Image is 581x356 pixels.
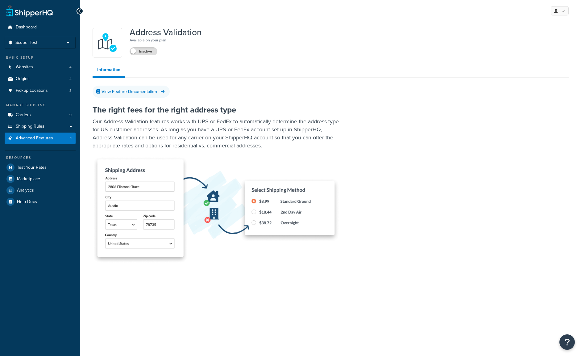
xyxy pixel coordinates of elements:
span: 4 [69,76,72,82]
h2: The right fees for the right address type [93,105,550,114]
a: Analytics [5,185,76,196]
span: 9 [69,112,72,118]
p: Our Address Validation features works with UPS or FedEx to automatically determine the address ty... [93,117,339,150]
a: Dashboard [5,22,76,33]
span: Websites [16,65,33,70]
span: 4 [69,65,72,70]
a: Carriers9 [5,109,76,121]
div: Resources [5,155,76,160]
span: 1 [70,136,72,141]
a: View Feature Documentation [93,86,170,98]
a: Origins4 [5,73,76,85]
span: Origins [16,76,30,82]
span: Pickup Locations [16,88,48,93]
a: Shipping Rules [5,121,76,132]
img: Dynamic Address Lookup [93,157,339,263]
span: Dashboard [16,25,37,30]
p: Available on your plan [130,37,202,43]
a: Advanced Features1 [5,133,76,144]
span: Carriers [16,112,31,118]
span: 3 [69,88,72,93]
label: Inactive [130,48,157,55]
span: Marketplace [17,176,40,182]
li: Pickup Locations [5,85,76,96]
a: Pickup Locations3 [5,85,76,96]
span: Test Your Rates [17,165,47,170]
li: Carriers [5,109,76,121]
a: Test Your Rates [5,162,76,173]
a: Information [93,64,125,78]
span: Scope: Test [15,40,37,45]
div: Basic Setup [5,55,76,60]
a: Websites4 [5,61,76,73]
button: Open Resource Center [559,334,575,350]
h1: Address Validation [130,28,202,37]
li: Advanced Features [5,133,76,144]
span: Advanced Features [16,136,53,141]
span: Shipping Rules [16,124,44,129]
li: Origins [5,73,76,85]
span: Analytics [17,188,34,193]
span: Help Docs [17,199,37,205]
li: Websites [5,61,76,73]
img: kIG8fy0lQAAAABJRU5ErkJggg== [97,32,118,53]
div: Manage Shipping [5,103,76,108]
a: Marketplace [5,173,76,184]
a: Help Docs [5,196,76,207]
